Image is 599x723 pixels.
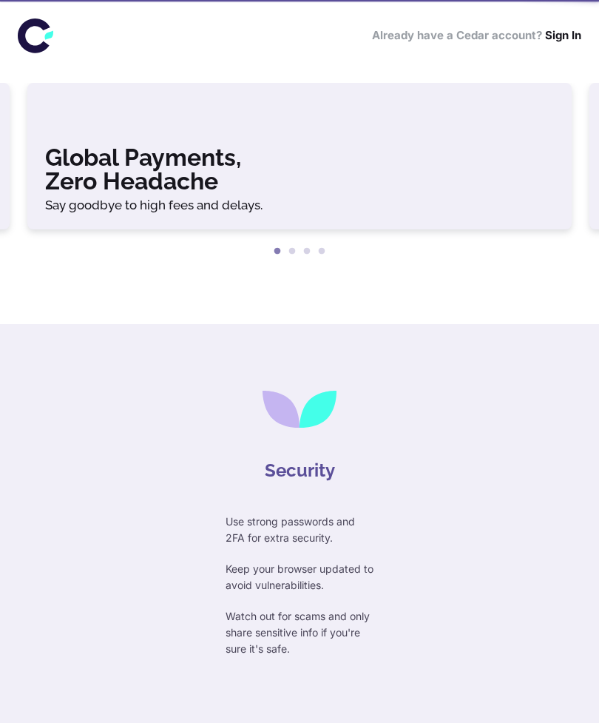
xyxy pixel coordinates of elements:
button: 1 [270,244,285,259]
h3: Global Payments, Zero Headache [45,146,554,193]
button: 4 [314,244,329,259]
h6: Say goodbye to high fees and delays. [45,199,554,212]
h4: Security [265,457,335,484]
p: Keep your browser updated to avoid vulnerabilities. [226,561,373,593]
h6: Already have a Cedar account? [372,27,581,44]
a: Sign In [545,28,581,42]
p: Watch out for scams and only share sensitive info if you're sure it's safe. [226,608,373,657]
button: 2 [285,244,299,259]
button: 3 [299,244,314,259]
p: Use strong passwords and 2FA for extra security. [226,514,373,546]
